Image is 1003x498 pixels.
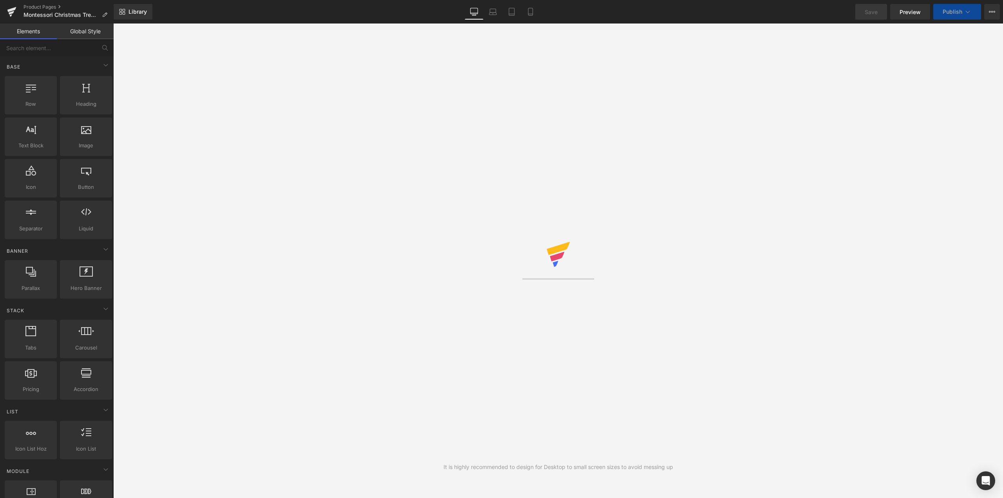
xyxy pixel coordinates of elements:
[57,24,114,39] a: Global Style
[865,8,878,16] span: Save
[7,100,54,108] span: Row
[6,408,19,415] span: List
[502,4,521,20] a: Tablet
[444,463,673,471] div: It is highly recommended to design for Desktop to small screen sizes to avoid messing up
[933,4,981,20] button: Publish
[7,284,54,292] span: Parallax
[114,4,152,20] a: New Library
[62,445,110,453] span: Icon List
[7,344,54,352] span: Tabs
[7,183,54,191] span: Icon
[62,385,110,393] span: Accordion
[62,141,110,150] span: Image
[6,247,29,255] span: Banner
[7,385,54,393] span: Pricing
[483,4,502,20] a: Laptop
[24,4,114,10] a: Product Pages
[62,183,110,191] span: Button
[7,445,54,453] span: Icon List Hoz
[24,12,99,18] span: Montessori Christmas Tree Bundle
[62,100,110,108] span: Heading
[62,344,110,352] span: Carousel
[7,141,54,150] span: Text Block
[890,4,930,20] a: Preview
[6,307,25,314] span: Stack
[943,9,962,15] span: Publish
[6,467,30,475] span: Module
[62,284,110,292] span: Hero Banner
[521,4,540,20] a: Mobile
[900,8,921,16] span: Preview
[6,63,21,71] span: Base
[7,225,54,233] span: Separator
[62,225,110,233] span: Liquid
[976,471,995,490] div: Open Intercom Messenger
[129,8,147,15] span: Library
[465,4,483,20] a: Desktop
[984,4,1000,20] button: More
